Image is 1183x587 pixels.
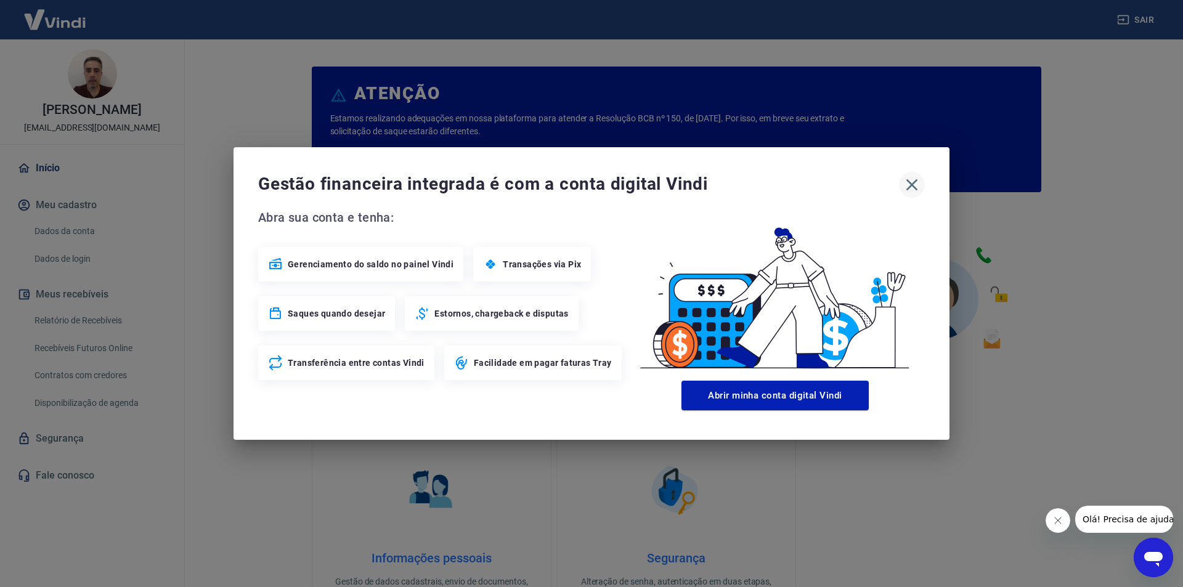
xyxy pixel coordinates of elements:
iframe: Button to launch messaging window [1134,538,1173,577]
span: Estornos, chargeback e disputas [434,307,568,320]
img: Good Billing [625,208,925,376]
span: Transferência entre contas Vindi [288,357,425,369]
span: Gerenciamento do saldo no painel Vindi [288,258,453,270]
span: Saques quando desejar [288,307,385,320]
span: Abra sua conta e tenha: [258,208,625,227]
span: Olá! Precisa de ajuda? [7,9,104,18]
span: Gestão financeira integrada é com a conta digital Vindi [258,172,899,196]
span: Transações via Pix [503,258,581,270]
button: Abrir minha conta digital Vindi [681,381,869,410]
iframe: Message from company [1075,506,1173,533]
span: Facilidade em pagar faturas Tray [474,357,612,369]
iframe: Close message [1046,508,1070,533]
